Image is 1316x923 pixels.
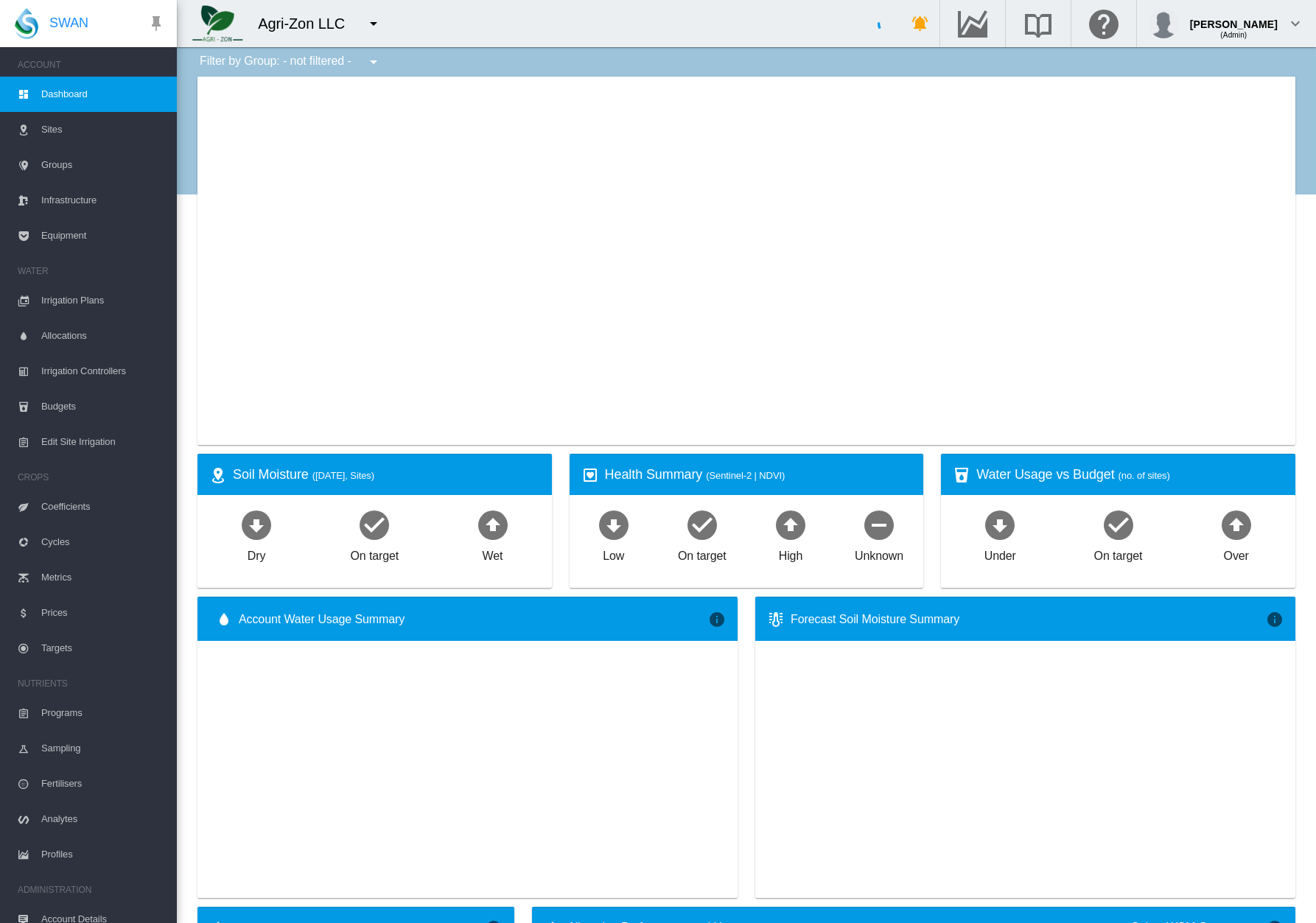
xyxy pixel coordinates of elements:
span: CROPS [18,466,165,489]
span: Programs [41,695,165,731]
span: (Sentinel-2 | NDVI) [706,470,785,481]
button: icon-menu-down [359,47,388,77]
div: On target [678,542,727,564]
span: (Admin) [1220,31,1247,39]
md-icon: Go to the Data Hub [955,15,990,32]
span: Irrigation Controllers [41,354,165,389]
span: NUTRIENTS [18,672,165,695]
span: Coefficients [41,489,165,524]
md-icon: icon-menu-down [365,53,382,71]
md-icon: icon-arrow-down-bold-circle [982,507,1018,542]
span: (no. of sites) [1119,470,1170,481]
button: icon-menu-down [359,9,388,38]
div: Unknown [855,542,903,564]
span: Fertilisers [41,766,165,801]
md-icon: icon-checkbox-marked-circle [685,507,720,542]
span: ([DATE], Sites) [312,470,374,481]
img: SWAN-Landscape-Logo-Colour-drop.png [15,8,38,39]
div: Forecast Soil Moisture Summary [791,611,1266,628]
span: Irrigation Plans [41,283,165,318]
span: Infrastructure [41,183,165,218]
span: Sampling [41,731,165,766]
div: On target [1094,542,1143,564]
div: High [779,542,803,564]
md-icon: icon-thermometer-lines [767,611,785,628]
md-icon: icon-bell-ring [911,15,929,32]
span: Groups [41,147,165,183]
md-icon: icon-arrow-up-bold-circle [475,507,511,542]
md-icon: icon-information [708,611,726,628]
span: ADMINISTRATION [18,878,165,902]
img: profile.jpg [1149,9,1178,38]
span: Sites [41,112,165,147]
md-icon: icon-arrow-down-bold-circle [596,507,631,542]
md-icon: icon-cup-water [953,466,970,484]
span: Profiles [41,837,165,872]
md-icon: icon-pin [147,15,165,32]
md-icon: icon-arrow-up-bold-circle [1219,507,1254,542]
img: 7FicoSLW9yRjj7F2+0uvjPufP+ga39vogPu+G1+wvBtcm3fNv859aGr42DJ5pXiEAAAAAAAAAAAAAAAAAAAAAAAAAAAAAAAAA... [192,5,243,42]
span: SWAN [49,14,88,32]
div: Health Summary [605,466,912,484]
span: Dashboard [41,77,165,112]
md-icon: icon-checkbox-marked-circle [1101,507,1136,542]
span: Budgets [41,389,165,424]
div: On target [350,542,399,564]
md-icon: icon-menu-down [365,15,382,32]
div: Agri-Zon LLC [258,13,358,34]
span: Equipment [41,218,165,253]
span: Cycles [41,524,165,560]
div: Wet [483,542,503,564]
div: Soil Moisture [233,466,540,484]
span: ACCOUNT [18,53,165,77]
div: [PERSON_NAME] [1190,11,1278,26]
md-icon: icon-information [1266,611,1284,628]
div: Water Usage vs Budget [976,466,1284,484]
button: icon-bell-ring [906,9,935,38]
div: Filter by Group: - not filtered - [189,47,393,77]
span: Metrics [41,560,165,595]
span: Analytes [41,801,165,837]
md-icon: icon-heart-box-outline [581,466,599,484]
div: Dry [248,542,266,564]
md-icon: icon-minus-circle [861,507,897,542]
div: Over [1224,542,1249,564]
span: Edit Site Irrigation [41,424,165,460]
md-icon: icon-checkbox-marked-circle [357,507,392,542]
md-icon: icon-arrow-up-bold-circle [773,507,808,542]
md-icon: icon-water [215,611,233,628]
span: Allocations [41,318,165,354]
span: Account Water Usage Summary [239,611,708,628]
span: Prices [41,595,165,631]
md-icon: icon-map-marker-radius [209,466,227,484]
span: Targets [41,631,165,666]
md-icon: Search the knowledge base [1021,15,1056,32]
div: Low [603,542,624,564]
md-icon: Click here for help [1086,15,1121,32]
span: WATER [18,259,165,283]
md-icon: icon-arrow-down-bold-circle [239,507,274,542]
div: Under [984,542,1016,564]
md-icon: icon-chevron-down [1287,15,1304,32]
